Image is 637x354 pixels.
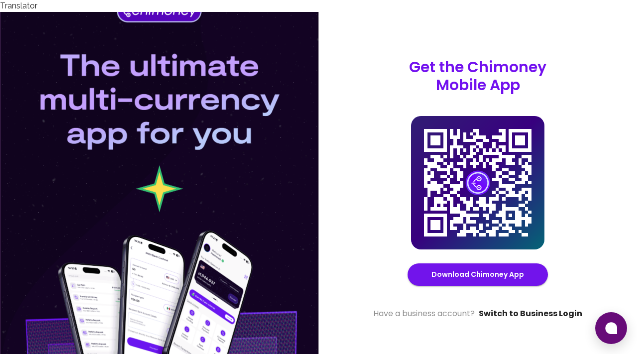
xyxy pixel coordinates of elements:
[408,263,548,286] button: Download Chimoney App
[479,308,582,320] a: Switch to Business Login
[373,308,475,320] span: Have a business account?
[595,312,627,344] button: Open chat window
[409,58,546,94] p: Get the Chimoney Mobile App
[431,268,524,281] a: Download Chimoney App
